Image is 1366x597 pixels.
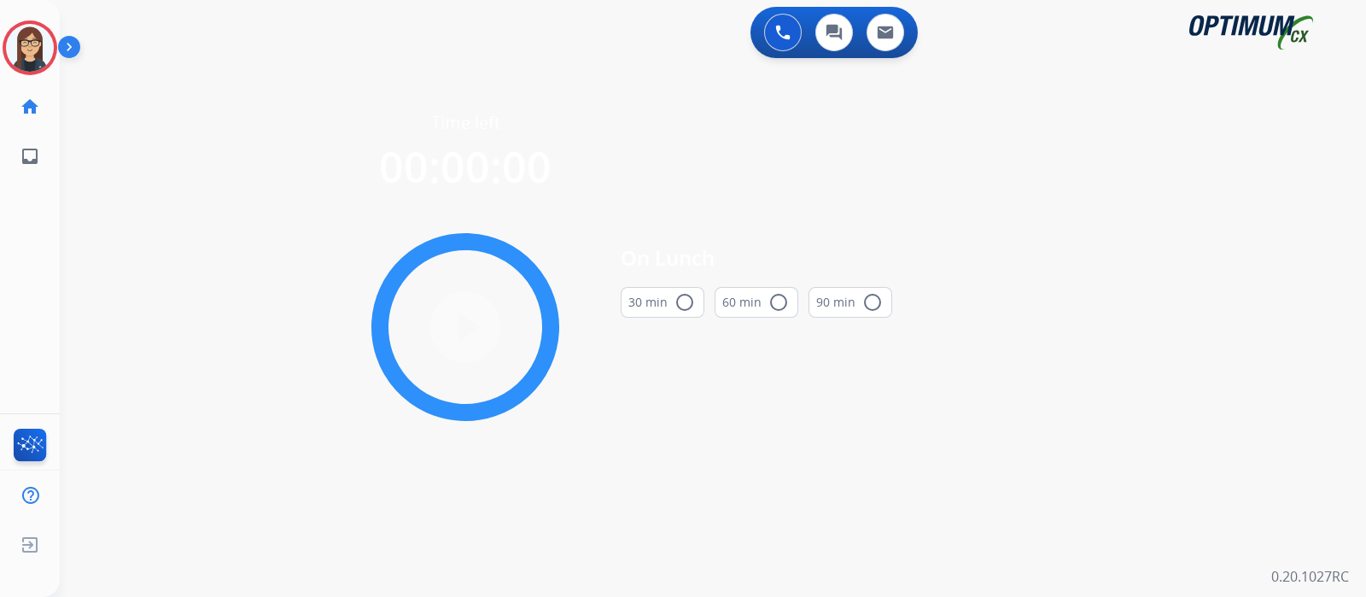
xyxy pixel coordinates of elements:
[674,292,695,313] mat-icon: radio_button_unchecked
[6,24,54,72] img: avatar
[431,111,500,135] span: Time left
[809,287,892,318] button: 90 min
[862,292,883,313] mat-icon: radio_button_unchecked
[621,243,892,273] span: On Lunch
[768,292,789,313] mat-icon: radio_button_unchecked
[715,287,798,318] button: 60 min
[1271,566,1349,587] p: 0.20.1027RC
[20,97,40,117] mat-icon: home
[20,146,40,167] mat-icon: inbox
[379,138,552,196] span: 00:00:00
[621,287,704,318] button: 30 min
